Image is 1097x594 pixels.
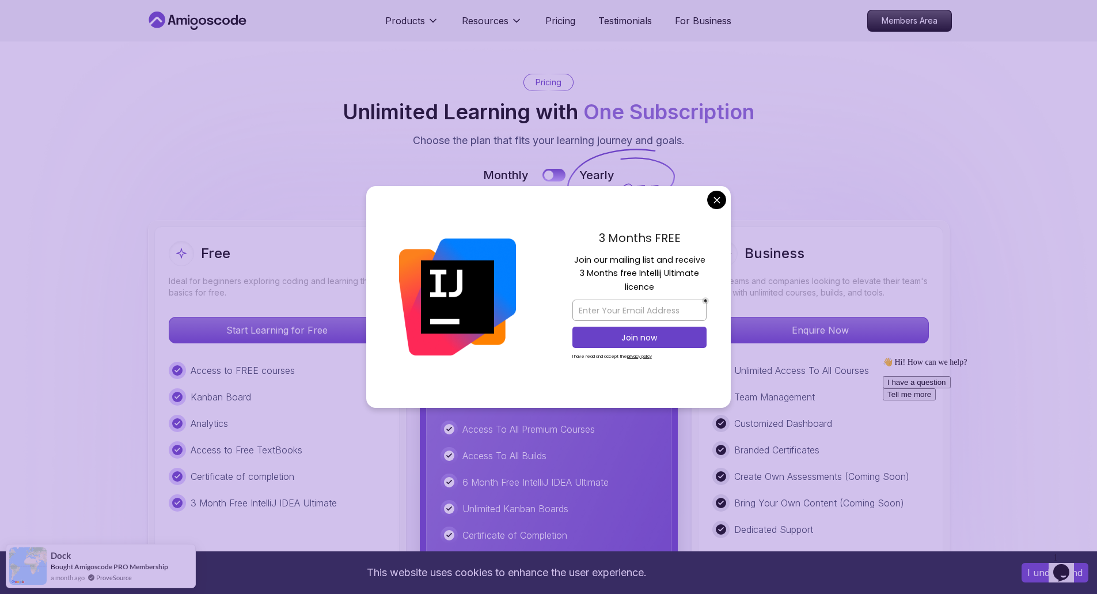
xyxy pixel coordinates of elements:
[191,496,337,510] p: 3 Month Free IntelliJ IDEA Ultimate
[1022,563,1088,582] button: Accept cookies
[583,99,754,124] span: One Subscription
[734,364,869,377] p: Unlimited Access To All Courses
[191,470,294,483] p: Certificate of completion
[343,100,754,123] h2: Unlimited Learning with
[191,417,228,430] p: Analytics
[51,551,71,561] span: Dock
[712,275,929,298] p: For teams and companies looking to elevate their team's skills with unlimited courses, builds, an...
[51,573,85,582] span: a month ago
[734,496,904,510] p: Bring Your Own Content (Coming Soon)
[734,523,813,536] p: Dedicated Support
[169,324,385,336] a: Start Learning for Free
[462,475,609,489] p: 6 Month Free IntelliJ IDEA Ultimate
[74,562,168,571] a: Amigoscode PRO Membership
[201,244,230,263] h2: Free
[191,443,302,457] p: Access to Free TextBooks
[734,470,909,483] p: Create Own Assessments (Coming Soon)
[713,317,928,343] p: Enquire Now
[9,547,47,585] img: provesource social proof notification image
[483,167,529,183] p: Monthly
[536,77,561,88] p: Pricing
[462,528,567,542] p: Certificate of Completion
[734,443,819,457] p: Branded Certificates
[5,5,89,14] span: 👋 Hi! How can we help?
[462,422,595,436] p: Access To All Premium Courses
[734,417,832,430] p: Customized Dashboard
[462,449,546,463] p: Access To All Builds
[745,244,804,263] h2: Business
[867,10,952,32] a: Members Area
[51,562,73,571] span: Bought
[5,24,73,36] button: I have a question
[462,14,508,28] p: Resources
[712,324,929,336] a: Enquire Now
[675,14,731,28] a: For Business
[462,14,522,37] button: Resources
[598,14,652,28] a: Testimonials
[413,133,685,149] p: Choose the plan that fits your learning journey and goals.
[191,364,295,377] p: Access to FREE courses
[191,390,251,404] p: Kanban Board
[734,390,815,404] p: Team Management
[169,275,385,298] p: Ideal for beginners exploring coding and learning the basics for free.
[878,353,1085,542] iframe: chat widget
[9,560,1004,585] div: This website uses cookies to enhance the user experience.
[96,573,132,582] a: ProveSource
[5,5,212,48] div: 👋 Hi! How can we help?I have a questionTell me more
[545,14,575,28] a: Pricing
[169,317,385,343] button: Start Learning for Free
[868,10,951,31] p: Members Area
[462,502,568,516] p: Unlimited Kanban Boards
[712,317,929,343] button: Enquire Now
[385,14,425,28] p: Products
[5,36,58,48] button: Tell me more
[385,14,439,37] button: Products
[1049,548,1085,582] iframe: chat widget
